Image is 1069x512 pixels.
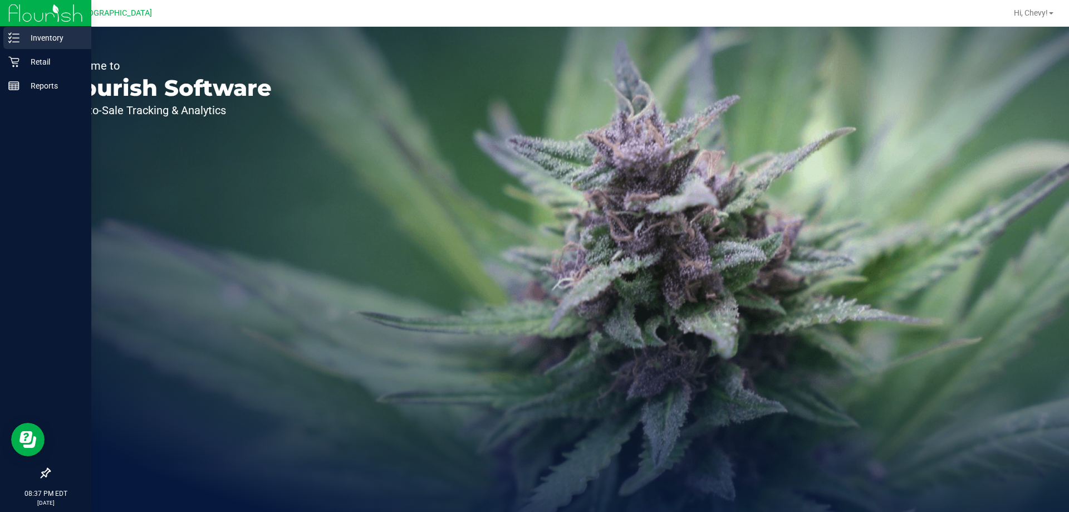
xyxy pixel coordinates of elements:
[8,32,19,43] inline-svg: Inventory
[1014,8,1048,17] span: Hi, Chevy!
[8,56,19,67] inline-svg: Retail
[60,77,272,99] p: Flourish Software
[60,105,272,116] p: Seed-to-Sale Tracking & Analytics
[5,499,86,507] p: [DATE]
[5,489,86,499] p: 08:37 PM EDT
[19,55,86,69] p: Retail
[19,31,86,45] p: Inventory
[11,423,45,456] iframe: Resource center
[8,80,19,91] inline-svg: Reports
[76,8,152,18] span: [GEOGRAPHIC_DATA]
[19,79,86,92] p: Reports
[60,60,272,71] p: Welcome to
